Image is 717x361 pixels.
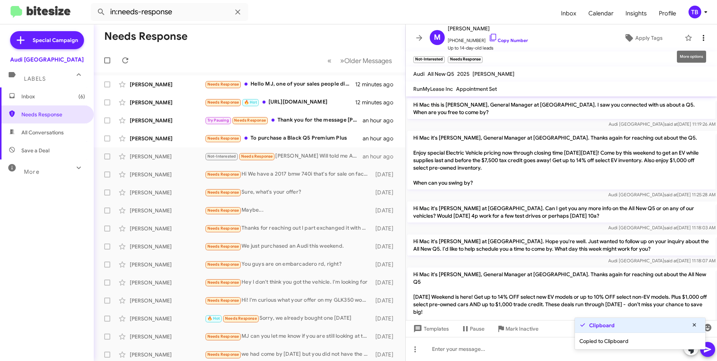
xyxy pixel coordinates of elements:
[207,82,239,87] span: Needs Response
[130,297,205,304] div: [PERSON_NAME]
[355,81,399,88] div: 12 minutes ago
[619,3,653,24] span: Insights
[355,99,399,106] div: 12 minutes ago
[130,171,205,178] div: [PERSON_NAME]
[130,315,205,322] div: [PERSON_NAME]
[205,152,363,161] div: [PERSON_NAME] Will told me Auto Max Shield and tried to sell me $1798 and was on every car which ...
[372,261,399,268] div: [DATE]
[372,171,399,178] div: [DATE]
[457,71,469,77] span: 2025
[205,332,372,341] div: MJ can you let me know if you are still looking at this particular car?
[372,297,399,304] div: [DATE]
[130,153,205,160] div: [PERSON_NAME]
[363,135,399,142] div: an hour ago
[104,30,187,42] h1: Needs Response
[448,44,528,52] span: Up to 14-day-old leads
[207,262,239,267] span: Needs Response
[130,333,205,340] div: [PERSON_NAME]
[406,322,455,335] button: Templates
[608,225,715,230] span: Audi [GEOGRAPHIC_DATA] [DATE] 11:18:03 AM
[91,3,248,21] input: Search
[207,280,239,285] span: Needs Response
[207,316,220,321] span: 🔥 Hot
[653,3,682,24] a: Profile
[244,100,257,105] span: 🔥 Hot
[130,135,205,142] div: [PERSON_NAME]
[205,260,372,269] div: You guys are on embarcadero rd, right?
[205,98,355,107] div: [URL][DOMAIN_NAME]
[207,208,239,213] span: Needs Response
[205,314,372,323] div: Sorry, we already bought one [DATE]
[10,31,84,49] a: Special Campaign
[234,118,266,123] span: Needs Response
[363,117,399,124] div: an hour ago
[688,6,701,18] div: TB
[372,225,399,232] div: [DATE]
[130,99,205,106] div: [PERSON_NAME]
[323,53,336,68] button: Previous
[340,56,344,65] span: »
[225,316,257,321] span: Needs Response
[205,170,372,179] div: Hi We have a 2017 bmw 740i that's for sale on facebook market right now My husbands number is [PH...
[205,242,372,251] div: We just purchased an Audi this weekend.
[635,31,663,45] span: Apply Tags
[207,118,229,123] span: Try Pausing
[412,322,449,335] span: Templates
[470,322,484,335] span: Pause
[490,322,544,335] button: Mark Inactive
[130,261,205,268] div: [PERSON_NAME]
[664,192,677,197] span: said at
[205,296,372,305] div: Hi! I'm curious what your offer on my GLK350 would be? Happy holidays to you!
[21,147,49,154] span: Save a Deal
[205,350,372,359] div: we had come by [DATE] but you did not have the new Q8 audi [PERSON_NAME] wanted. if you want to s...
[608,192,715,197] span: Audi [GEOGRAPHIC_DATA] [DATE] 11:25:28 AM
[609,121,715,127] span: Audi [GEOGRAPHIC_DATA] [DATE] 11:19:26 AM
[448,24,528,33] span: [PERSON_NAME]
[489,38,528,43] a: Copy Number
[605,31,681,45] button: Apply Tags
[130,207,205,214] div: [PERSON_NAME]
[344,57,392,65] span: Older Messages
[205,134,363,143] div: To purchase a Black Q5 Premium Plus
[205,278,372,287] div: Hey I don't think you got the vehicle. I'm looking for
[682,6,709,18] button: TB
[434,32,441,44] span: M
[323,53,396,68] nav: Page navigation example
[205,224,372,233] div: Thanks for reaching out I part exchanged it with Porsche Marin
[130,117,205,124] div: [PERSON_NAME]
[207,334,239,339] span: Needs Response
[407,202,715,223] p: Hi Mac it's [PERSON_NAME] at [GEOGRAPHIC_DATA]. Can I get you any more info on the All New Q5 or ...
[327,56,331,65] span: «
[207,226,239,231] span: Needs Response
[205,80,355,89] div: Hello MJ, one of your sales people did reach out to me but didn't have the interior color we were...
[448,56,482,63] small: Needs Response
[10,56,84,63] div: Audi [GEOGRAPHIC_DATA]
[24,168,39,175] span: More
[582,3,619,24] a: Calendar
[407,98,715,119] p: Hi Mac this is [PERSON_NAME], General Manager at [GEOGRAPHIC_DATA]. I saw you connected with us a...
[336,53,396,68] button: Next
[130,225,205,232] div: [PERSON_NAME]
[413,71,424,77] span: Audi
[130,243,205,250] div: [PERSON_NAME]
[207,244,239,249] span: Needs Response
[664,121,678,127] span: said at
[664,258,677,263] span: said at
[407,268,715,334] p: Hi Mac it's [PERSON_NAME], General Manager at [GEOGRAPHIC_DATA]. Thanks again for reaching out ab...
[456,86,497,92] span: Appointment Set
[589,322,615,329] strong: Clipboard
[207,154,236,159] span: Not-Interested
[372,207,399,214] div: [DATE]
[205,116,363,125] div: Thank you for the message [PERSON_NAME], will call when we ready. Busy this week . Thanks in advance
[207,100,239,105] span: Needs Response
[21,129,64,136] span: All Conversations
[241,154,273,159] span: Needs Response
[130,81,205,88] div: [PERSON_NAME]
[413,56,445,63] small: Not-Interested
[407,131,715,190] p: Hi Mac it's [PERSON_NAME], General Manager at [GEOGRAPHIC_DATA]. Thanks again for reaching out ab...
[207,298,239,303] span: Needs Response
[677,51,706,63] div: More options
[448,33,528,44] span: [PHONE_NUMBER]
